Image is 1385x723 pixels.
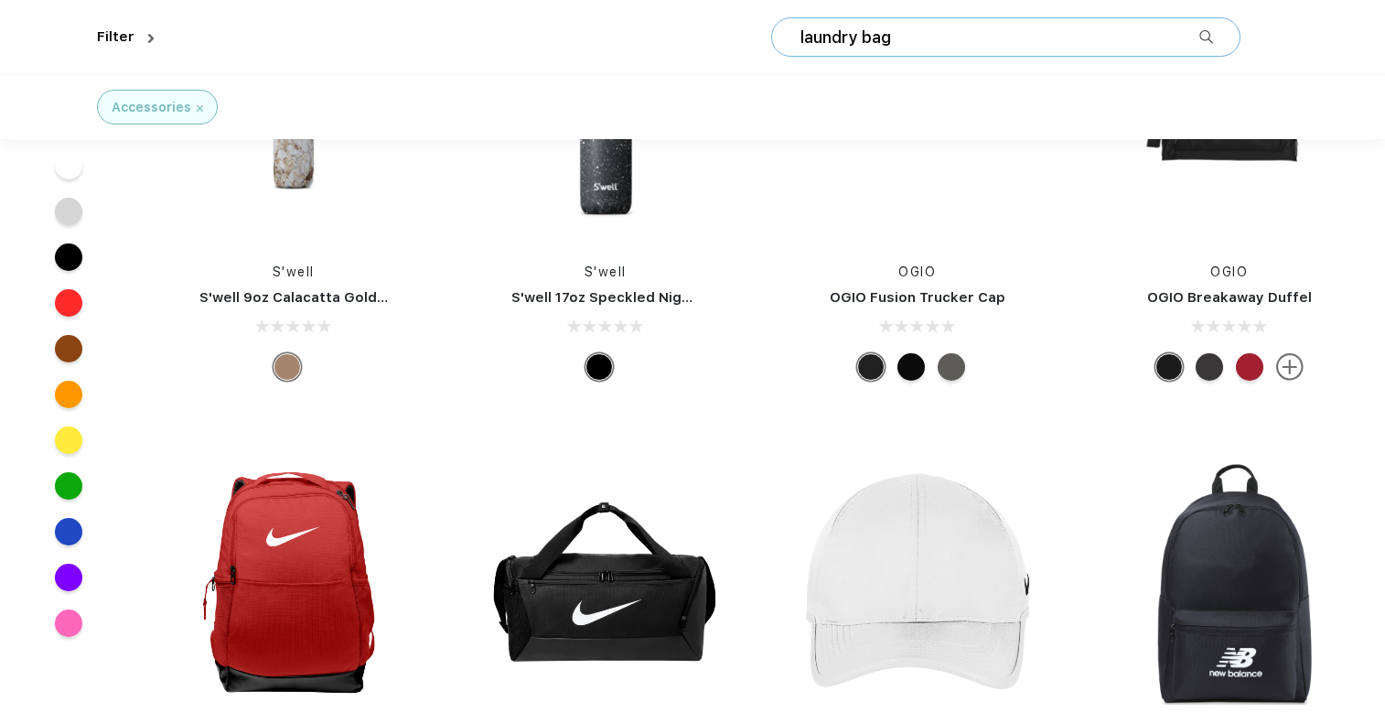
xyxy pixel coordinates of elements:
[1108,443,1351,723] img: func=resize&h=266
[938,353,965,381] div: Tarmac Gray
[585,353,613,381] div: Speckled Night
[199,289,471,306] a: S'well 9oz Calacatta Gold Water Bottle
[274,353,301,381] div: Calacatta Gold
[172,461,415,705] img: func=resize&h=266
[148,34,154,43] img: dropdown.png
[897,353,925,381] div: Blacktop
[273,264,315,279] a: S'well
[1155,353,1183,381] div: Black- Black
[898,264,936,279] a: OGIO
[484,461,727,705] img: func=resize&h=266
[585,264,627,279] a: S'well
[857,353,885,381] div: Black Camo
[1199,30,1213,44] img: desktop_search_2.svg
[1210,264,1248,279] a: OGIO
[796,461,1039,705] img: func=resize&h=266
[197,105,203,112] img: filter_cancel.svg
[799,27,1199,48] input: Search products for brands, styles, seasons etc...
[511,289,790,306] a: S'well 17oz Speckled Night Water Bottle
[830,289,1005,306] a: OGIO Fusion Trucker Cap
[1196,353,1223,381] div: Gear Grey- Black
[112,98,191,117] div: Accessories
[1236,353,1263,381] div: Ripped Red- Black
[1276,353,1304,381] img: more.svg
[97,27,134,48] div: Filter
[1147,289,1312,306] a: OGIO Breakaway Duffel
